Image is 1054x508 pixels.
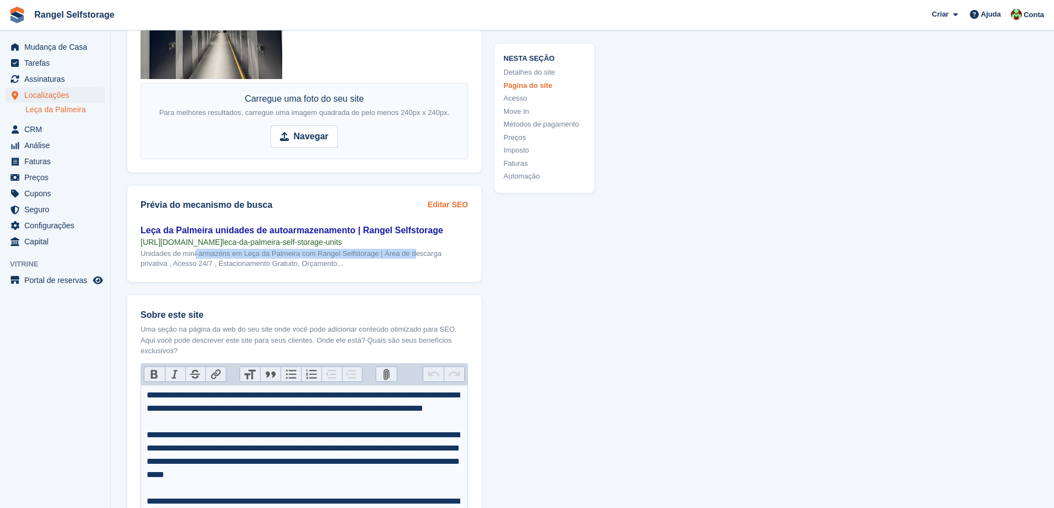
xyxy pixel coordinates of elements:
a: menu [6,71,105,87]
span: Tarefas [24,55,91,71]
a: Automação [503,171,585,182]
button: Attach Files [376,367,397,381]
span: Preços [24,170,91,185]
a: Move In [503,106,585,117]
span: Portal de reservas [24,273,91,288]
a: menu [6,234,105,249]
span: Nesta seção [503,52,585,62]
span: Conta [1024,9,1044,20]
button: Strikethrough [185,367,206,381]
a: menu [6,218,105,233]
button: Bold [144,367,165,381]
button: Increase Level [342,367,362,381]
span: [URL][DOMAIN_NAME] [141,238,222,247]
span: Para melhores resultados, carregue uma imagem quadrada de pelo menos 240px x 240px. [159,108,450,117]
span: Configurações [24,218,91,233]
img: stora-icon-8386f47178a22dfd0bd8f6a31ec36ba5ce8667c1dd55bd0f319d3a0aa187defe.svg [9,7,25,23]
span: Criar [932,9,948,20]
a: Leça da Palmeira [25,104,105,115]
h2: Prévia do mecanismo de busca [141,200,428,210]
a: menu [6,55,105,71]
span: leca-da-palmeira-self-storage-units [222,238,342,247]
button: Quote [260,367,281,381]
a: Loja de pré-visualização [91,274,105,287]
button: Decrease Level [321,367,342,381]
span: Análise [24,138,91,153]
span: Seguro [24,202,91,217]
a: Detalhes do site [503,67,585,78]
a: menu [6,138,105,153]
a: menu [6,39,105,55]
a: Faturas [503,158,585,169]
div: Carregue uma foto do seu site [159,92,450,119]
a: menu [6,186,105,201]
p: Uma seção na página da web do seu site onde você pode adicionar conteúdo otimizado para SEO. Aqui... [141,324,468,357]
div: Unidades de mini-armazéns em Leça da Palmeira com Rangel Selfstorage | Área de descarga privativa... [141,249,468,269]
button: Bullets [281,367,301,381]
button: Undo [423,367,444,381]
a: menu [6,170,105,185]
span: Vitrine [10,259,110,270]
button: Numbers [301,367,321,381]
a: Métodos de pagamento [503,119,585,130]
a: Rangel Selfstorage [30,6,119,24]
a: menu [6,154,105,169]
a: Página do site [503,80,585,91]
a: Preços [503,132,585,143]
label: Sobre este site [141,308,468,322]
a: Acesso [503,93,585,104]
span: Mudança de Casa [24,39,91,55]
span: CRM [24,122,91,137]
span: Cupons [24,186,91,201]
button: Heading [240,367,261,381]
span: Faturas [24,154,91,169]
a: menu [6,273,105,288]
div: Leça da Palmeira unidades de autoarmazenamento | Rangel Selfstorage [141,224,468,237]
a: Imposto [503,145,585,156]
a: menu [6,202,105,217]
a: menu [6,87,105,103]
span: Capital [24,234,91,249]
button: Link [205,367,226,381]
span: Assinaturas [24,71,91,87]
button: Redo [444,367,464,381]
a: Editar SEO [428,199,468,211]
a: menu [6,122,105,137]
button: Italic [165,367,185,381]
strong: Navegar [293,130,328,143]
span: Ajuda [981,9,1001,20]
img: Fernando Ferreira [1011,9,1022,20]
span: Localizações [24,87,91,103]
